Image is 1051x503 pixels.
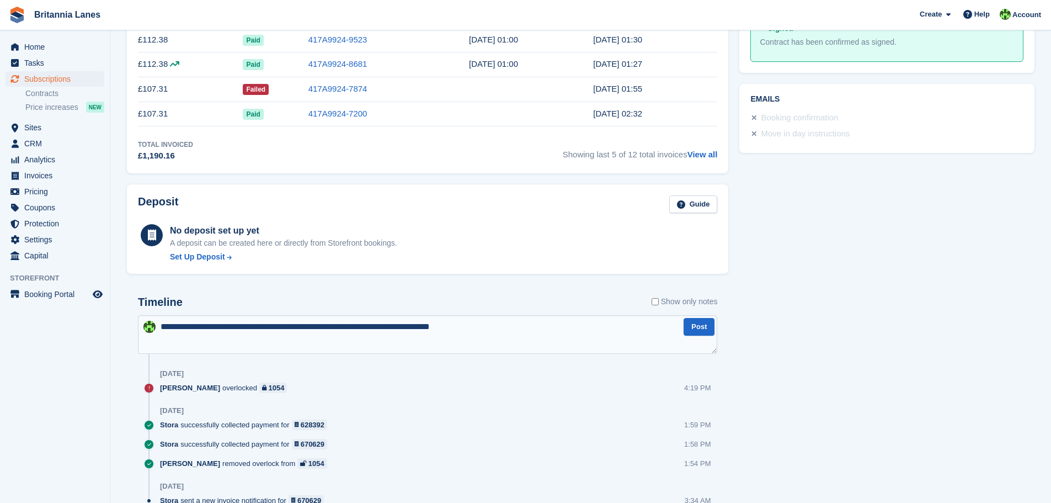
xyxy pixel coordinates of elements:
[243,35,263,46] span: Paid
[6,248,104,263] a: menu
[6,136,104,151] a: menu
[308,35,367,44] a: 417A9924-9523
[920,9,942,20] span: Create
[6,120,104,135] a: menu
[1012,9,1041,20] span: Account
[593,84,642,93] time: 2025-05-01 00:55:54 UTC
[170,224,397,237] div: No deposit set up yet
[593,59,642,68] time: 2025-06-01 00:27:59 UTC
[24,55,90,71] span: Tasks
[91,288,104,301] a: Preview store
[24,71,90,87] span: Subscriptions
[6,168,104,183] a: menu
[138,52,243,77] td: £112.38
[160,439,178,449] span: Stora
[10,273,110,284] span: Storefront
[750,95,1023,104] h2: Emails
[684,318,714,336] button: Post
[687,150,718,159] a: View all
[6,287,104,302] a: menu
[138,28,243,52] td: £112.38
[6,216,104,231] a: menu
[25,101,104,113] a: Price increases NEW
[652,296,659,308] input: Show only notes
[760,36,1014,48] div: Contract has been confirmed as signed.
[308,84,367,93] a: 417A9924-7874
[160,369,184,378] div: [DATE]
[25,88,104,99] a: Contracts
[24,232,90,247] span: Settings
[138,140,193,150] div: Total Invoiced
[6,200,104,215] a: menu
[269,383,285,393] div: 1054
[138,77,243,102] td: £107.31
[684,439,711,449] div: 1:58 PM
[24,120,90,135] span: Sites
[138,296,183,309] h2: Timeline
[761,112,838,125] div: Booking confirmation
[24,200,90,215] span: Coupons
[160,458,333,469] div: removed overlock from
[563,140,718,162] span: Showing last 5 of 12 total invoices
[160,458,220,469] span: [PERSON_NAME]
[24,168,90,183] span: Invoices
[684,383,711,393] div: 4:19 PM
[138,195,178,214] h2: Deposit
[259,383,287,393] a: 1054
[761,128,850,141] div: Move in day instructions
[974,9,990,20] span: Help
[138,150,193,162] div: £1,190.16
[6,39,104,55] a: menu
[243,109,263,120] span: Paid
[469,59,518,68] time: 2025-06-08 00:00:00 UTC
[160,420,178,430] span: Stora
[160,406,184,415] div: [DATE]
[1000,9,1011,20] img: Robert Parr
[6,71,104,87] a: menu
[684,458,711,469] div: 1:54 PM
[292,420,328,430] a: 628392
[86,102,104,113] div: NEW
[301,420,324,430] div: 628392
[24,287,90,302] span: Booking Portal
[170,237,397,249] p: A deposit can be created here or directly from Storefront bookings.
[652,296,718,308] label: Show only notes
[160,383,220,393] span: [PERSON_NAME]
[292,439,328,449] a: 670629
[593,109,642,118] time: 2025-04-01 01:32:14 UTC
[160,383,292,393] div: overlocked
[9,7,25,23] img: stora-icon-8386f47178a22dfd0bd8f6a31ec36ba5ce8667c1dd55bd0f319d3a0aa187defe.svg
[684,420,711,430] div: 1:59 PM
[243,59,263,70] span: Paid
[308,458,324,469] div: 1054
[24,136,90,151] span: CRM
[138,102,243,126] td: £107.31
[24,248,90,263] span: Capital
[308,109,367,118] a: 417A9924-7200
[160,482,184,491] div: [DATE]
[160,439,333,449] div: successfully collected payment for
[6,184,104,199] a: menu
[25,102,78,113] span: Price increases
[6,152,104,167] a: menu
[308,59,367,68] a: 417A9924-8681
[469,35,518,44] time: 2025-07-08 00:00:00 UTC
[170,251,397,263] a: Set Up Deposit
[143,321,156,333] img: Robert Parr
[24,216,90,231] span: Protection
[669,195,718,214] a: Guide
[160,420,333,430] div: successfully collected payment for
[30,6,105,24] a: Britannia Lanes
[24,152,90,167] span: Analytics
[170,251,225,263] div: Set Up Deposit
[24,184,90,199] span: Pricing
[6,232,104,247] a: menu
[297,458,327,469] a: 1054
[6,55,104,71] a: menu
[24,39,90,55] span: Home
[301,439,324,449] div: 670629
[243,84,269,95] span: Failed
[593,35,642,44] time: 2025-07-01 00:30:47 UTC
